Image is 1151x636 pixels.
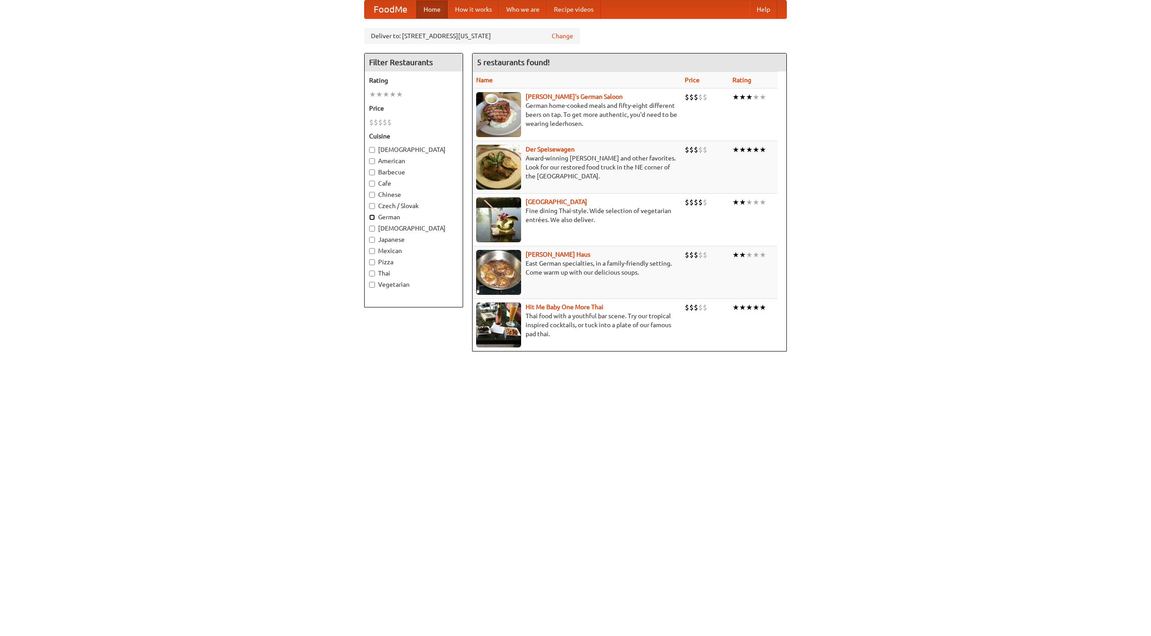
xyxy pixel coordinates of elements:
li: ★ [396,89,403,99]
input: [DEMOGRAPHIC_DATA] [369,147,375,153]
li: ★ [739,250,746,260]
li: $ [703,302,707,312]
a: Change [552,31,573,40]
input: Japanese [369,237,375,243]
h5: Cuisine [369,132,458,141]
div: Deliver to: [STREET_ADDRESS][US_STATE] [364,28,580,44]
h5: Rating [369,76,458,85]
li: $ [703,197,707,207]
li: $ [685,145,689,155]
li: $ [689,302,694,312]
li: $ [694,250,698,260]
a: [GEOGRAPHIC_DATA] [526,198,587,205]
label: Cafe [369,179,458,188]
input: Mexican [369,248,375,254]
li: $ [694,92,698,102]
a: Home [416,0,448,18]
input: Chinese [369,192,375,198]
a: [PERSON_NAME] Haus [526,251,590,258]
li: ★ [759,197,766,207]
input: Cafe [369,181,375,187]
input: Barbecue [369,169,375,175]
a: Help [749,0,777,18]
a: [PERSON_NAME]'s German Saloon [526,93,623,100]
a: Rating [732,76,751,84]
label: Mexican [369,246,458,255]
li: ★ [746,302,753,312]
a: Recipe videos [547,0,601,18]
input: Pizza [369,259,375,265]
li: ★ [759,302,766,312]
li: ★ [739,302,746,312]
label: German [369,213,458,222]
label: Vegetarian [369,280,458,289]
li: $ [698,302,703,312]
li: ★ [732,92,739,102]
li: ★ [746,92,753,102]
ng-pluralize: 5 restaurants found! [477,58,550,67]
li: $ [703,92,707,102]
li: ★ [732,145,739,155]
img: satay.jpg [476,197,521,242]
li: $ [383,117,387,127]
li: $ [698,92,703,102]
li: ★ [739,92,746,102]
li: $ [378,117,383,127]
input: Vegetarian [369,282,375,288]
p: German home-cooked meals and fifty-eight different beers on tap. To get more authentic, you'd nee... [476,101,678,128]
li: ★ [739,145,746,155]
a: Price [685,76,700,84]
li: ★ [732,250,739,260]
h4: Filter Restaurants [365,53,463,71]
li: $ [703,250,707,260]
input: Thai [369,271,375,276]
a: Der Speisewagen [526,146,575,153]
li: $ [698,145,703,155]
a: Name [476,76,493,84]
img: speisewagen.jpg [476,145,521,190]
li: $ [689,250,694,260]
li: $ [374,117,378,127]
li: $ [369,117,374,127]
li: ★ [759,250,766,260]
li: ★ [759,145,766,155]
li: $ [694,145,698,155]
input: American [369,158,375,164]
img: kohlhaus.jpg [476,250,521,295]
label: Japanese [369,235,458,244]
li: $ [694,197,698,207]
li: ★ [746,145,753,155]
li: $ [694,302,698,312]
li: ★ [746,197,753,207]
li: ★ [376,89,383,99]
label: Pizza [369,258,458,267]
input: Czech / Slovak [369,203,375,209]
label: Barbecue [369,168,458,177]
input: [DEMOGRAPHIC_DATA] [369,226,375,231]
li: ★ [753,92,759,102]
li: ★ [753,302,759,312]
li: ★ [732,302,739,312]
li: ★ [739,197,746,207]
li: ★ [369,89,376,99]
label: [DEMOGRAPHIC_DATA] [369,145,458,154]
li: ★ [389,89,396,99]
a: Who we are [499,0,547,18]
b: Hit Me Baby One More Thai [526,303,603,311]
p: Fine dining Thai-style. Wide selection of vegetarian entrées. We also deliver. [476,206,678,224]
li: $ [689,197,694,207]
li: ★ [759,92,766,102]
li: $ [698,197,703,207]
li: $ [387,117,392,127]
label: Czech / Slovak [369,201,458,210]
li: $ [698,250,703,260]
li: ★ [753,197,759,207]
img: esthers.jpg [476,92,521,137]
p: Thai food with a youthful bar scene. Try our tropical inspired cocktails, or tuck into a plate of... [476,311,678,338]
label: Chinese [369,190,458,199]
li: $ [689,92,694,102]
h5: Price [369,104,458,113]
